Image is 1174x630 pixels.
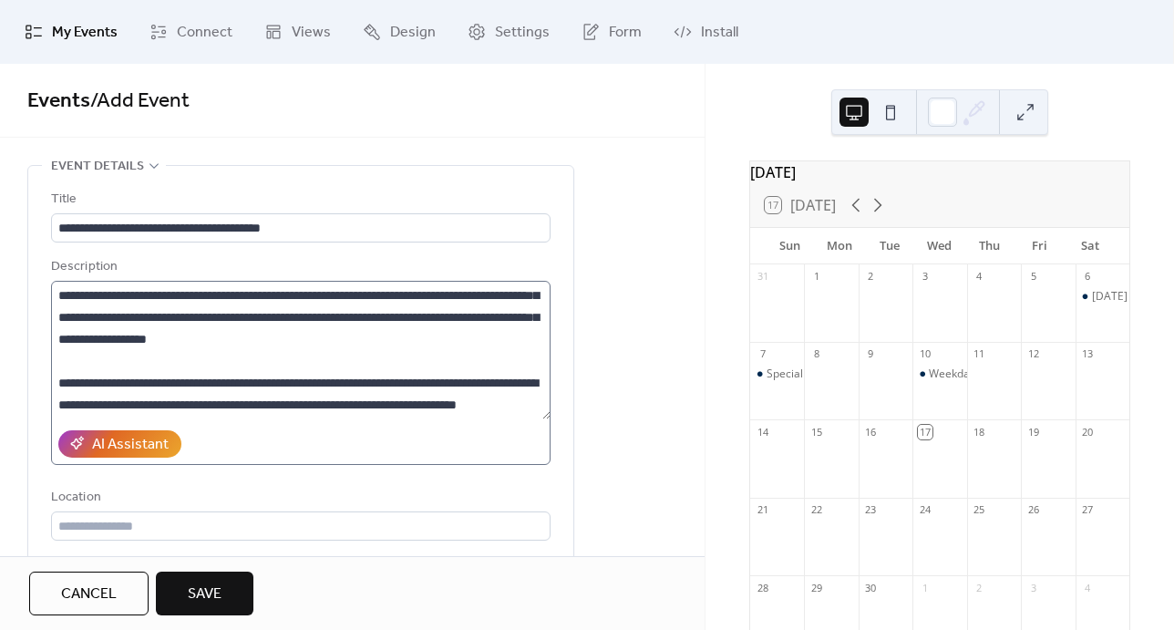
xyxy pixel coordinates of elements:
[756,581,769,594] div: 28
[51,256,547,278] div: Description
[756,503,769,517] div: 21
[1014,228,1065,264] div: Fri
[609,22,642,44] span: Form
[809,270,823,284] div: 1
[90,81,190,121] span: / Add Event
[973,425,986,439] div: 18
[1026,425,1040,439] div: 19
[27,81,90,121] a: Events
[973,347,986,361] div: 11
[1081,503,1095,517] div: 27
[52,22,118,44] span: My Events
[1081,425,1095,439] div: 20
[918,425,932,439] div: 17
[964,228,1014,264] div: Thu
[1026,581,1040,594] div: 3
[815,228,865,264] div: Mon
[292,22,331,44] span: Views
[767,367,976,382] div: Special [DATE] Tasting with Domain Divio
[1026,347,1040,361] div: 12
[973,503,986,517] div: 25
[156,572,253,615] button: Save
[765,228,815,264] div: Sun
[809,581,823,594] div: 29
[136,7,246,57] a: Connect
[756,347,769,361] div: 7
[701,22,738,44] span: Install
[929,367,1044,382] div: Weekday Wine Tasting
[865,228,915,264] div: Tue
[1081,270,1095,284] div: 6
[914,228,964,264] div: Wed
[29,572,149,615] button: Cancel
[864,425,878,439] div: 16
[61,584,117,605] span: Cancel
[973,270,986,284] div: 4
[454,7,563,57] a: Settings
[1081,347,1095,361] div: 13
[809,347,823,361] div: 8
[73,555,188,577] span: Link to Google Maps
[349,7,449,57] a: Design
[188,584,221,605] span: Save
[51,156,144,178] span: Event details
[756,270,769,284] div: 31
[809,503,823,517] div: 22
[864,503,878,517] div: 23
[92,434,169,456] div: AI Assistant
[251,7,345,57] a: Views
[912,367,966,382] div: Weekday Wine Tasting
[51,189,547,211] div: Title
[809,425,823,439] div: 15
[864,581,878,594] div: 30
[51,487,547,509] div: Location
[918,270,932,284] div: 3
[1081,581,1095,594] div: 4
[918,503,932,517] div: 24
[11,7,131,57] a: My Events
[58,430,181,458] button: AI Assistant
[1026,503,1040,517] div: 26
[750,367,804,382] div: Special Sunday Tasting with Domain Divio
[1026,270,1040,284] div: 5
[918,347,932,361] div: 10
[864,270,878,284] div: 2
[1076,289,1129,305] div: Saturday Wine Tasting: Super Tuscan vs Bordeaux Blends
[177,22,232,44] span: Connect
[1065,228,1115,264] div: Sat
[756,425,769,439] div: 14
[973,581,986,594] div: 2
[495,22,550,44] span: Settings
[864,347,878,361] div: 9
[918,581,932,594] div: 1
[660,7,752,57] a: Install
[390,22,436,44] span: Design
[568,7,655,57] a: Form
[750,161,1129,183] div: [DATE]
